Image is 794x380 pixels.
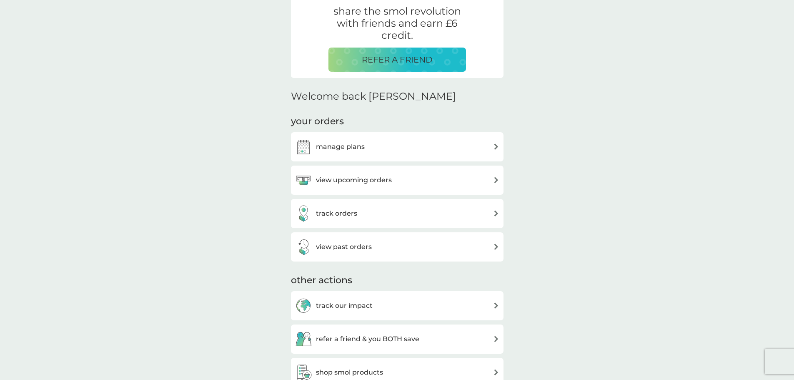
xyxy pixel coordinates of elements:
h3: shop smol products [316,367,383,378]
p: REFER A FRIEND [362,53,433,66]
img: arrow right [493,302,499,309]
h3: other actions [291,274,352,287]
h2: Welcome back [PERSON_NAME] [291,91,456,103]
h3: track orders [316,208,357,219]
img: arrow right [493,244,499,250]
img: arrow right [493,177,499,183]
button: REFER A FRIEND [328,48,466,72]
h3: manage plans [316,141,365,152]
h3: view upcoming orders [316,175,392,186]
img: arrow right [493,143,499,150]
h3: track our impact [316,300,373,311]
img: arrow right [493,369,499,375]
p: share the smol revolution with friends and earn £6 credit. [328,5,466,41]
img: arrow right [493,210,499,216]
h3: your orders [291,115,344,128]
img: arrow right [493,336,499,342]
h3: refer a friend & you BOTH save [316,334,419,345]
h3: view past orders [316,242,372,252]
